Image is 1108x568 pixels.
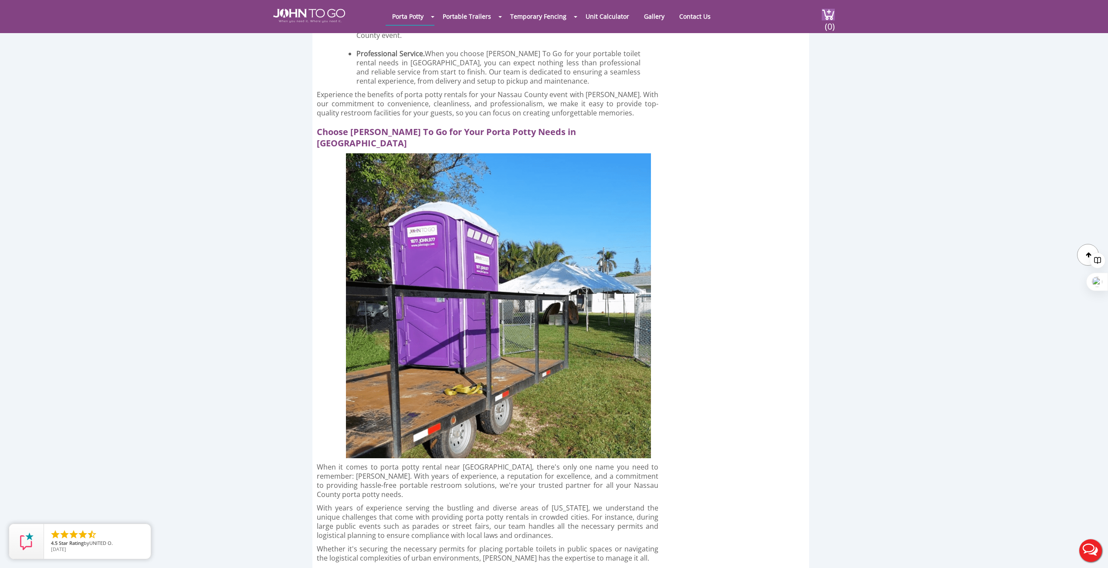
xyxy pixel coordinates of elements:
[356,49,425,58] b: Professional Service.
[59,540,84,546] span: Star Rating
[18,533,35,550] img: Review Rating
[89,540,113,546] span: UNITED O.
[273,9,345,23] img: JOHN to go
[637,8,671,25] a: Gallery
[317,463,659,499] p: When it comes to porta potty rental near [GEOGRAPHIC_DATA], there's only one name you need to rem...
[317,544,659,563] p: Whether it's securing the necessary permits for placing portable toilets in public spaces or navi...
[386,8,430,25] a: Porta Potty
[78,529,88,540] li: 
[824,14,835,32] span: (0)
[87,529,97,540] li: 
[317,504,659,540] p: With years of experience serving the bustling and diverse areas of [US_STATE], we understand the ...
[822,9,835,20] img: cart a
[436,8,498,25] a: Portable Trailers
[59,529,70,540] li: 
[356,49,640,86] p: When you choose [PERSON_NAME] To Go for your portable toilet rental needs in [GEOGRAPHIC_DATA], y...
[1073,533,1108,568] button: Live Chat
[51,546,66,552] span: [DATE]
[579,8,636,25] a: Unit Calculator
[51,541,144,547] span: by
[50,529,61,540] li: 
[317,90,659,118] p: Experience the benefits of porta potty rentals for your Nassau County event with [PERSON_NAME]. W...
[504,8,573,25] a: Temporary Fencing
[68,529,79,540] li: 
[673,8,717,25] a: Contact Us
[346,153,651,458] img: Portable toilet rental in Nassau County for outdoor events
[51,540,58,546] span: 4.5
[317,122,666,149] h2: Choose [PERSON_NAME] To Go for Your Porta Potty Needs in [GEOGRAPHIC_DATA]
